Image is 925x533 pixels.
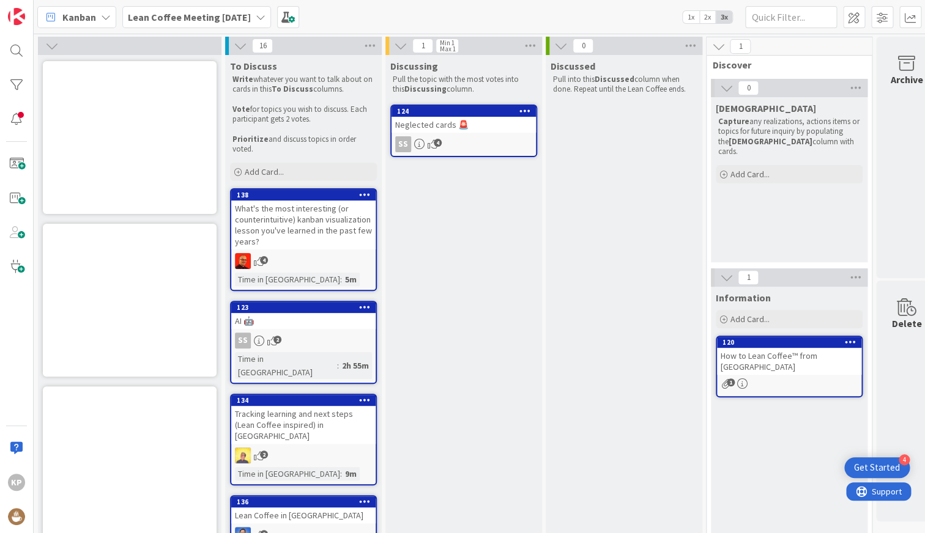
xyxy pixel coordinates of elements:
div: 136 [237,498,376,506]
span: 2x [699,11,716,23]
p: for topics you wish to discuss. Each participant gets 2 votes. [232,105,374,125]
div: SS [395,136,411,152]
div: Tracking learning and next steps (Lean Coffee inspired) in [GEOGRAPHIC_DATA] [231,406,376,444]
div: 123 [231,302,376,313]
span: Add Card... [730,169,770,180]
p: whatever you want to talk about on cards in this columns. [232,75,374,95]
span: Support [26,2,56,17]
div: 120 [723,338,861,347]
div: 124Neglected cards 🚨 [392,106,536,133]
div: 9m [342,467,360,480]
strong: Capture [718,116,749,127]
strong: [DEMOGRAPHIC_DATA] [729,136,812,147]
div: 134Tracking learning and next steps (Lean Coffee inspired) in [GEOGRAPHIC_DATA] [231,395,376,444]
input: Quick Filter... [745,6,837,28]
div: 123 [237,303,376,312]
div: 136 [231,496,376,507]
img: CP [235,253,251,269]
div: 120How to Lean Coffee™ from [GEOGRAPHIC_DATA] [717,337,861,375]
strong: Prioritize [232,134,269,144]
p: and discuss topics in order voted. [232,134,374,155]
span: : [340,467,342,480]
img: avatar [8,508,25,525]
div: 134 [237,396,376,405]
div: Time in [GEOGRAPHIC_DATA] [235,467,340,480]
span: To Discuss [230,60,277,72]
strong: Discussing [404,84,447,94]
span: Discussing [390,60,438,72]
span: 3x [716,11,732,23]
span: 4 [260,256,268,264]
span: Kanban [62,10,96,24]
span: Epiphany [716,102,816,114]
div: Time in [GEOGRAPHIC_DATA] [235,352,337,379]
span: 16 [252,39,273,53]
div: Min 1 [439,40,454,46]
div: What's the most interesting (or counterintuitive) kanban visualization lesson you've learned in t... [231,200,376,249]
div: Delete [892,316,922,331]
span: 1 [412,39,433,53]
div: SS [231,333,376,348]
div: 123AI 🤖 [231,302,376,329]
span: 0 [738,81,759,95]
div: SS [235,333,251,348]
span: 2 [273,336,281,344]
strong: Discussed [595,74,634,84]
div: JW [231,447,376,463]
div: CP [231,253,376,269]
span: 0 [573,39,593,53]
p: Pull the topic with the most votes into this column. [393,75,535,95]
div: 5m [342,273,360,286]
span: Information [716,292,771,304]
strong: Write [232,74,253,84]
img: JW [235,447,251,463]
div: Archive [891,72,923,87]
div: 136Lean Coffee in [GEOGRAPHIC_DATA] [231,496,376,523]
div: AI 🤖 [231,313,376,329]
strong: To Discuss [272,84,313,94]
div: 138 [237,191,376,199]
span: Discover [713,59,856,71]
span: : [337,359,339,372]
div: 4 [899,454,910,465]
div: 124 [397,107,536,116]
strong: Vote [232,104,250,114]
div: How to Lean Coffee™ from [GEOGRAPHIC_DATA] [717,348,861,375]
span: Discussed [551,60,595,72]
div: 138 [231,189,376,200]
div: 120 [717,337,861,348]
p: any realizations, actions items or topics for future inquiry by populating the column with cards. [718,117,860,156]
span: 1 [730,39,751,54]
div: 2h 55m [339,359,372,372]
span: 1 [727,378,735,386]
div: KP [8,474,25,491]
span: 1x [683,11,699,23]
span: 2 [260,450,268,458]
div: SS [392,136,536,152]
span: Add Card... [730,314,770,325]
span: : [340,273,342,286]
div: 134 [231,395,376,406]
img: Visit kanbanzone.com [8,8,25,25]
div: Max 1 [439,46,455,52]
p: Pull into this column when done. Repeat until the Lean Coffee ends. [553,75,695,95]
span: Add Card... [245,166,284,177]
div: Open Get Started checklist, remaining modules: 4 [844,457,910,478]
div: 124 [392,106,536,117]
span: 1 [738,270,759,285]
div: Lean Coffee in [GEOGRAPHIC_DATA] [231,507,376,523]
div: Get Started [854,461,900,474]
span: 4 [434,139,442,147]
b: Lean Coffee Meeting [DATE] [128,11,251,23]
div: Time in [GEOGRAPHIC_DATA] [235,273,340,286]
div: 138What's the most interesting (or counterintuitive) kanban visualization lesson you've learned i... [231,189,376,249]
div: Neglected cards 🚨 [392,117,536,133]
